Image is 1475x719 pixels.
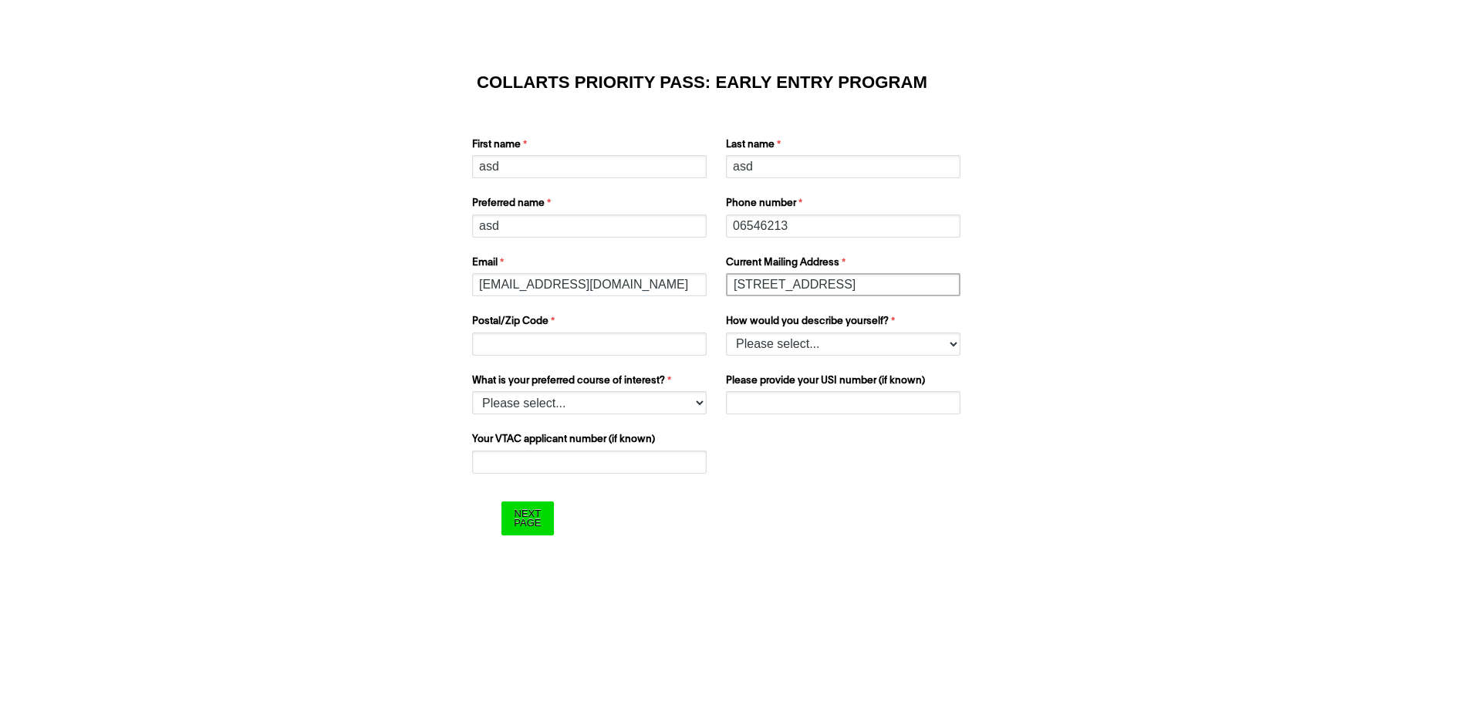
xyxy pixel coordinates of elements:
[472,255,710,274] label: Email
[501,501,553,535] input: Next Page
[472,314,710,332] label: Postal/Zip Code
[472,373,710,392] label: What is your preferred course of interest?
[726,273,960,296] input: Current Mailing Address
[472,451,707,474] input: Your VTAC applicant number (if known)
[472,214,707,238] input: Preferred name
[472,196,710,214] label: Preferred name
[726,214,960,238] input: Phone number
[726,196,964,214] label: Phone number
[472,391,707,414] select: What is your preferred course of interest?
[472,432,710,451] label: Your VTAC applicant number (if known)
[726,314,964,332] label: How would you describe yourself?
[726,155,960,178] input: Last name
[472,273,707,296] input: Email
[477,75,998,90] h1: COLLARTS PRIORITY PASS: EARLY ENTRY PROGRAM
[472,332,707,356] input: Postal/Zip Code
[726,332,960,356] select: How would you describe yourself?
[472,155,707,178] input: First name
[472,137,710,156] label: First name
[726,391,960,414] input: Please provide your USI number (if known)
[726,373,964,392] label: Please provide your USI number (if known)
[726,255,964,274] label: Current Mailing Address
[726,137,964,156] label: Last name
